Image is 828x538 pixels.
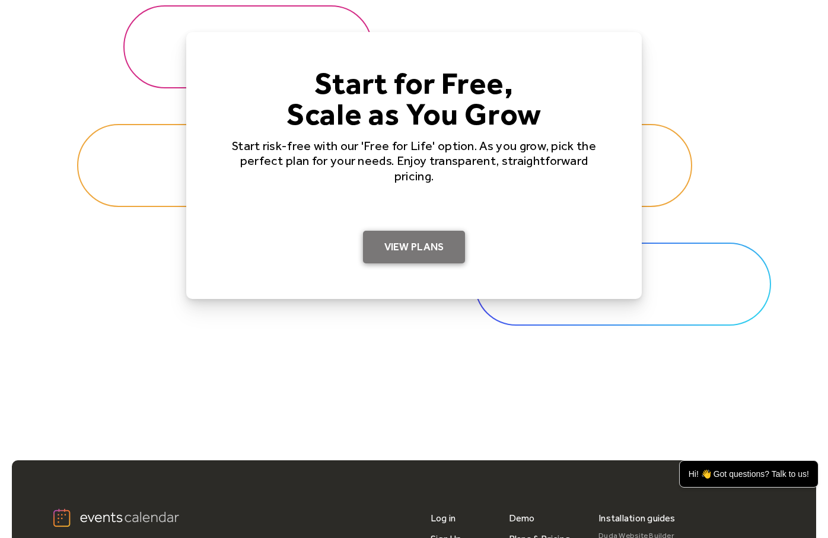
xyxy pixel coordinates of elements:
a: View Plans [363,231,466,264]
a: Demo [509,508,535,529]
h4: Start for Free, Scale as You Grow [224,68,604,129]
a: Log in [431,508,456,529]
p: Start risk-free with our 'Free for Life' option. As you grow, pick the perfect plan for your need... [224,138,604,183]
div: Installation guides [598,508,676,529]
